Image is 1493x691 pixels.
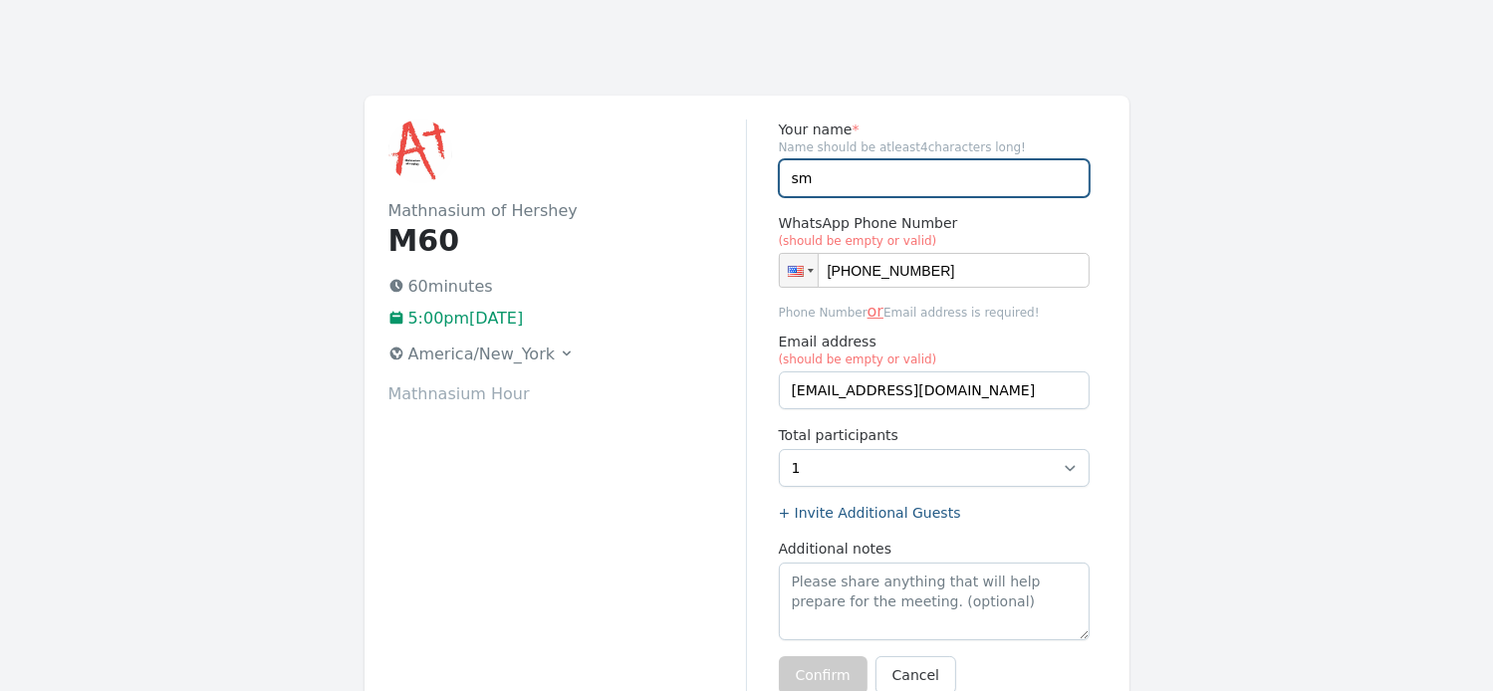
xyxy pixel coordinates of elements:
[380,339,584,370] button: America/New_York
[779,233,1090,249] p: (should be empty or valid)
[779,119,1090,139] label: Your name
[779,139,1090,155] span: Name should be atleast 4 characters long!
[388,275,746,299] p: 60 minutes
[388,382,746,406] p: Mathnasium Hour
[780,254,818,287] div: United States: + 1
[388,199,746,223] h2: Mathnasium of Hershey
[779,159,1090,197] input: Enter name (required)
[388,119,452,183] img: Mathnasium of Hershey
[779,539,1090,559] label: Additional notes
[388,223,746,259] h1: M60
[779,300,1090,324] span: Phone Number Email address is required!
[779,425,1090,445] label: Total participants
[868,302,883,321] span: or
[779,332,1090,367] label: Email address
[779,371,1090,409] input: you@example.com
[388,307,746,331] p: 5:00pm[DATE]
[779,503,1090,523] label: + Invite Additional Guests
[779,213,1090,249] label: WhatsApp Phone Number
[779,351,1090,367] p: (should be empty or valid)
[779,253,1090,288] input: 1 (702) 123-4567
